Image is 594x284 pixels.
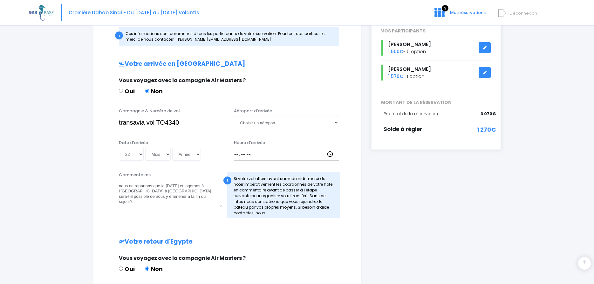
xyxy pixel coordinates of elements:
[376,40,496,56] div: - 0 option
[388,41,431,48] span: [PERSON_NAME]
[384,125,422,133] span: Solde à régler
[119,172,151,178] label: Commentaires
[376,28,496,34] div: VOS PARTICIPANTS
[223,177,231,184] div: !
[227,172,340,218] div: Si votre vol atterri avant samedi midi : merci de noter impérativement les coordonnés de votre hô...
[388,66,431,73] span: [PERSON_NAME]
[119,87,135,95] label: Oui
[481,111,496,117] span: 3 070€
[119,77,246,84] span: Vous voyagez avec la compagnie Air Masters ?
[384,111,438,117] span: Prix total de la réservation
[119,89,123,93] input: Oui
[119,254,246,262] span: Vous voyagez avec la compagnie Air Masters ?
[234,108,272,114] label: Aéroport d'arrivée
[119,108,180,114] label: Compagnie & Numéro de vol
[106,238,349,246] h2: Votre retour d'Egypte
[376,99,496,106] span: MONTANT DE LA RÉSERVATION
[450,10,486,16] span: Mes réservations
[145,87,163,95] label: Non
[477,125,496,134] span: 1 270€
[106,60,349,68] h2: Votre arrivée en [GEOGRAPHIC_DATA]
[145,265,163,273] label: Non
[119,140,148,146] label: Date d'arrivée
[376,65,496,81] div: - 1 option
[429,12,489,18] a: 3 Mes réservations
[119,267,123,271] input: Oui
[145,267,149,271] input: Non
[119,27,339,46] div: Ces informations sont communes à tous les participants de votre réservation. Pour tout cas partic...
[509,10,537,16] span: Déconnexion
[388,73,403,80] span: 1 570€
[388,48,403,55] span: 1 500€
[442,5,448,11] span: 3
[115,31,123,39] div: i
[145,89,149,93] input: Non
[69,9,199,16] span: Croisière Dahab Sinai - Du [DATE] au [DATE] Volantis
[119,265,135,273] label: Oui
[234,140,265,146] label: Heure d'arrivée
